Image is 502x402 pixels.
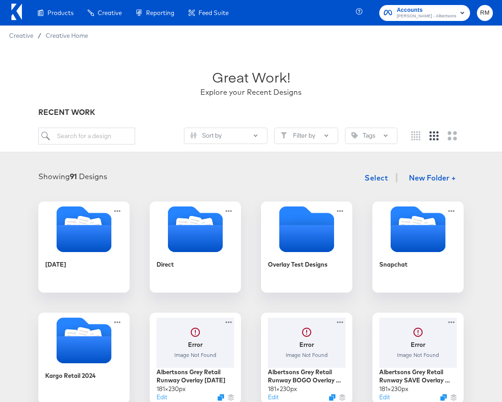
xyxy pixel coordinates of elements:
svg: Folder [150,206,241,252]
div: RECENT WORK [38,107,464,118]
span: Select [365,171,388,184]
span: Feed Suite [199,9,229,16]
button: Accounts[PERSON_NAME] - Albertsons [379,5,470,21]
button: Edit [268,393,278,402]
svg: Folder [38,318,130,363]
svg: Duplicate [218,394,224,401]
svg: Folder [372,206,464,252]
button: RM [477,5,493,21]
svg: Tag [351,132,358,139]
span: Reporting [146,9,174,16]
span: RM [481,8,489,18]
span: [PERSON_NAME] - Albertsons [397,13,456,20]
div: Snapchat [379,260,408,269]
button: Select [361,169,392,187]
svg: Empty folder [261,206,352,252]
svg: Folder [38,206,130,252]
div: 181 × 230 px [268,385,297,393]
button: FilterFilter by [274,128,338,144]
a: Creative Home [46,32,88,39]
div: 181 × 230 px [157,385,186,393]
div: [DATE] [38,201,130,293]
button: New Folder + [401,170,464,187]
button: Edit [379,393,390,402]
div: 181 × 230 px [379,385,408,393]
input: Search for a design [38,128,135,144]
div: Overlay Test Designs [261,201,352,293]
button: TagTags [345,128,397,144]
svg: Large grid [448,131,457,140]
div: Direct [157,260,174,269]
svg: Duplicate [329,394,335,401]
span: / [33,32,46,39]
button: Edit [157,393,167,402]
span: Creative [9,32,33,39]
svg: Medium grid [429,131,439,140]
div: Direct [150,201,241,293]
div: Snapchat [372,201,464,293]
svg: Filter [281,132,287,139]
div: Great Work! [212,67,290,87]
strong: 91 [70,172,77,181]
svg: Duplicate [440,394,447,401]
button: SlidersSort by [184,128,267,144]
div: Albertsons Grey Retail Runway Overlay [DATE] [157,368,234,385]
div: Showing Designs [38,171,107,182]
div: Overlay Test Designs [268,260,328,269]
svg: Small grid [411,131,420,140]
span: Accounts [397,5,456,15]
div: Explore your Recent Designs [200,87,302,98]
div: [DATE] [45,260,66,269]
span: Creative [98,9,122,16]
div: Kargo Retail 2024 [45,371,96,380]
span: Products [47,9,73,16]
div: Albertsons Grey Retail Runway BOGO Overlay [DATE] [268,368,345,385]
div: Albertsons Grey Retail Runway SAVE Overlay [DATE] [379,368,457,385]
svg: Sliders [190,132,197,139]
